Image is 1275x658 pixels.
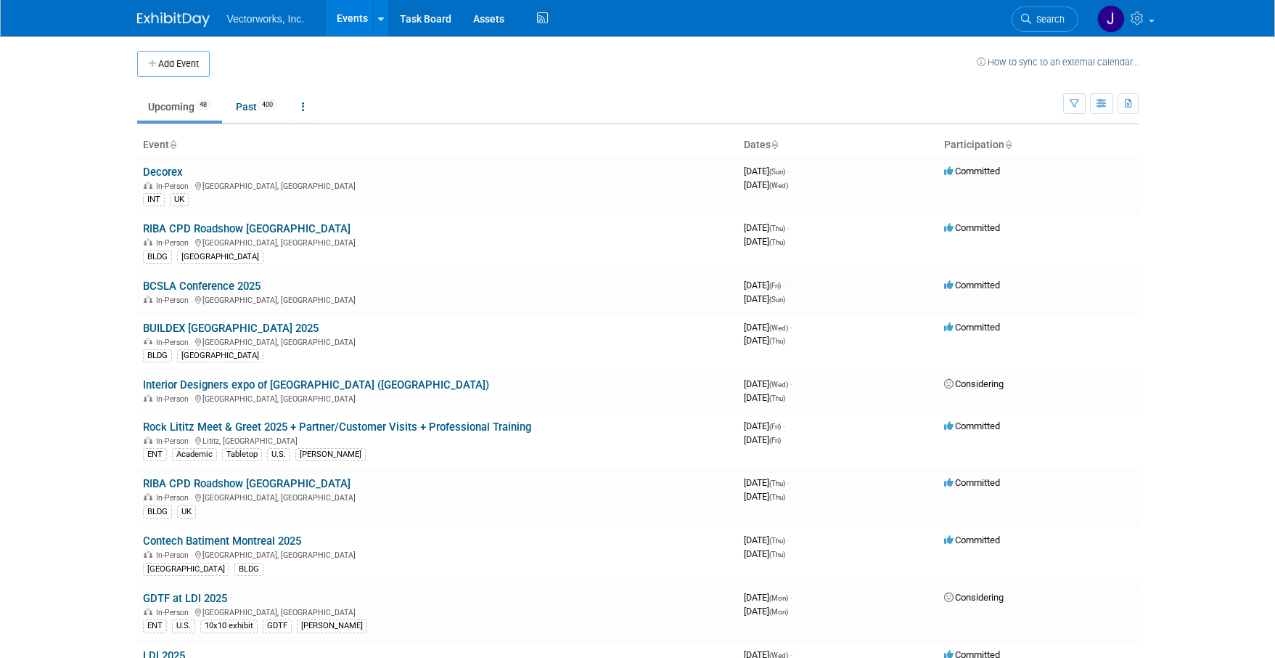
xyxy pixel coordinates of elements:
[744,166,790,176] span: [DATE]
[744,322,792,333] span: [DATE]
[169,139,176,150] a: Sort by Event Name
[156,608,193,617] span: In-Person
[227,13,305,25] span: Vectorworks, Inc.
[234,563,263,576] div: BLDG
[137,51,210,77] button: Add Event
[744,335,785,346] span: [DATE]
[769,337,785,345] span: (Thu)
[143,477,350,490] a: RIBA CPD Roadshow [GEOGRAPHIC_DATA]
[143,563,229,576] div: [GEOGRAPHIC_DATA]
[156,182,193,191] span: In-Person
[744,293,785,304] span: [DATE]
[143,491,732,503] div: [GEOGRAPHIC_DATA], [GEOGRAPHIC_DATA]
[769,224,785,232] span: (Thu)
[769,436,781,444] span: (Fri)
[769,238,785,246] span: (Thu)
[744,606,788,617] span: [DATE]
[783,421,785,431] span: -
[143,592,227,605] a: GDTF at LDI 2025
[222,448,262,461] div: Tabletop
[744,535,790,545] span: [DATE]
[143,505,172,519] div: BLDG
[769,594,788,602] span: (Mon)
[787,477,790,488] span: -
[156,338,193,347] span: In-Person
[769,493,785,501] span: (Thu)
[944,222,1000,233] span: Committed
[744,421,785,431] span: [DATE]
[156,296,193,305] span: In-Person
[744,378,792,389] span: [DATE]
[144,238,152,245] img: In-Person Event
[144,296,152,303] img: In-Person Event
[738,133,938,158] th: Dates
[143,280,261,293] a: BCSLA Conference 2025
[177,349,263,362] div: [GEOGRAPHIC_DATA]
[787,166,790,176] span: -
[944,592,1004,603] span: Considering
[143,322,319,335] a: BUILDEX [GEOGRAPHIC_DATA] 2025
[790,322,792,333] span: -
[143,548,732,560] div: [GEOGRAPHIC_DATA], [GEOGRAPHIC_DATA]
[156,493,193,503] span: In-Person
[156,436,193,446] span: In-Person
[1012,7,1078,32] a: Search
[143,336,732,347] div: [GEOGRAPHIC_DATA], [GEOGRAPHIC_DATA]
[771,139,778,150] a: Sort by Start Date
[143,620,167,633] div: ENT
[143,236,732,248] div: [GEOGRAPHIC_DATA], [GEOGRAPHIC_DATA]
[744,236,785,247] span: [DATE]
[143,193,165,206] div: INT
[769,537,785,545] span: (Thu)
[769,324,788,332] span: (Wed)
[143,378,489,391] a: Interior Designers expo of [GEOGRAPHIC_DATA] ([GEOGRAPHIC_DATA])
[144,493,152,500] img: In-Person Event
[1097,5,1125,33] img: Jennifer Hart
[143,251,172,264] div: BLDG
[144,182,152,189] img: In-Person Event
[744,548,785,559] span: [DATE]
[769,381,788,389] span: (Wed)
[769,423,781,431] span: (Fri)
[944,166,1000,176] span: Committed
[297,620,367,633] div: [PERSON_NAME]
[143,535,301,548] a: Contech Batiment Montreal 2025
[944,280,1000,291] span: Committed
[769,551,785,559] span: (Thu)
[144,608,152,615] img: In-Person Event
[143,222,350,235] a: RIBA CPD Roadshow [GEOGRAPHIC_DATA]
[137,93,222,121] a: Upcoming48
[769,479,785,487] span: (Thu)
[744,477,790,488] span: [DATE]
[144,394,152,402] img: In-Person Event
[944,535,1000,545] span: Committed
[1004,139,1012,150] a: Sort by Participation Type
[143,166,183,179] a: Decorex
[143,349,172,362] div: BLDG
[172,448,217,461] div: Academic
[744,434,781,445] span: [DATE]
[790,378,792,389] span: -
[744,179,788,190] span: [DATE]
[944,477,1000,488] span: Committed
[769,182,788,190] span: (Wed)
[143,434,732,446] div: Lititz, [GEOGRAPHIC_DATA]
[769,608,788,616] span: (Mon)
[137,133,738,158] th: Event
[225,93,288,121] a: Past400
[938,133,1139,158] th: Participation
[143,179,732,191] div: [GEOGRAPHIC_DATA], [GEOGRAPHIC_DATA]
[143,421,531,434] a: Rock Lititz Meet & Greet 2025 + Partner/Customer Visits + Professional Training
[172,620,195,633] div: U.S.
[783,280,785,291] span: -
[769,394,785,402] span: (Thu)
[769,282,781,290] span: (Fri)
[144,551,152,558] img: In-Person Event
[200,620,258,633] div: 10x10 exhibit
[787,222,790,233] span: -
[195,99,211,110] span: 48
[137,12,210,27] img: ExhibitDay
[744,280,785,291] span: [DATE]
[143,448,167,461] div: ENT
[790,592,792,603] span: -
